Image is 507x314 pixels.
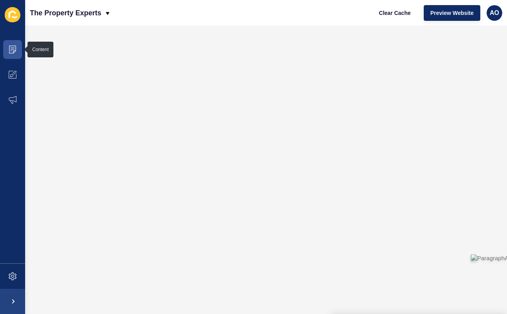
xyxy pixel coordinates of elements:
[372,5,417,21] button: Clear Cache
[430,9,474,17] span: Preview Website
[379,9,411,17] span: Clear Cache
[32,46,49,53] div: Content
[490,9,499,17] span: AO
[424,5,480,21] button: Preview Website
[30,3,101,23] p: The Property Experts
